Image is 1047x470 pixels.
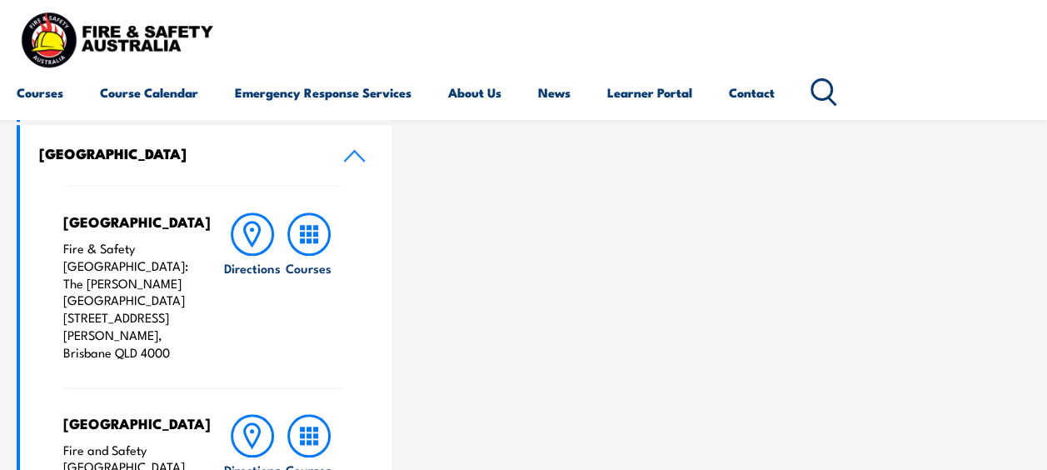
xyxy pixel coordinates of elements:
a: Learner Portal [607,72,692,112]
p: Fire & Safety [GEOGRAPHIC_DATA]: The [PERSON_NAME][GEOGRAPHIC_DATA] [STREET_ADDRESS][PERSON_NAME]... [63,240,193,362]
a: About Us [448,72,501,112]
h4: [GEOGRAPHIC_DATA] [63,212,193,231]
a: Courses [17,72,63,112]
a: Emergency Response Services [235,72,411,112]
a: Contact [729,72,775,112]
a: Course Calendar [100,72,198,112]
a: Directions [225,212,281,362]
h4: [GEOGRAPHIC_DATA] [63,414,193,432]
a: News [538,72,571,112]
h6: Directions [224,259,281,277]
a: Courses [281,212,337,362]
h4: [GEOGRAPHIC_DATA] [39,144,317,162]
h6: Courses [286,259,332,277]
a: [GEOGRAPHIC_DATA] [20,125,391,186]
